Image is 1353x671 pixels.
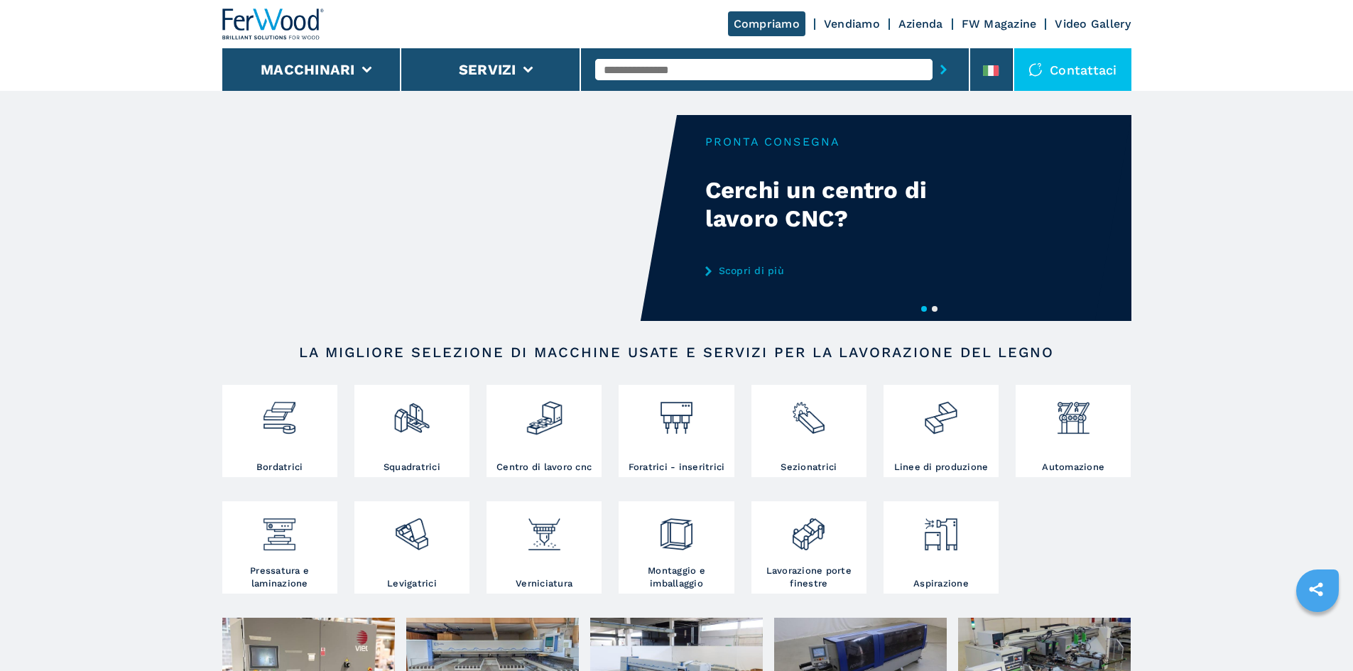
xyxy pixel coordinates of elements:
[755,564,863,590] h3: Lavorazione porte finestre
[384,461,440,474] h3: Squadratrici
[1028,62,1043,77] img: Contattaci
[933,53,955,86] button: submit-button
[261,505,298,553] img: pressa-strettoia.png
[921,306,927,312] button: 1
[1055,388,1092,437] img: automazione.png
[922,388,960,437] img: linee_di_produzione_2.png
[705,265,984,276] a: Scopri di più
[781,461,837,474] h3: Sezionatrici
[393,505,430,553] img: levigatrici_2.png
[658,505,695,553] img: montaggio_imballaggio_2.png
[1016,385,1131,477] a: Automazione
[898,17,943,31] a: Azienda
[387,577,437,590] h3: Levigatrici
[222,501,337,594] a: Pressatura e laminazione
[354,385,469,477] a: Squadratrici
[354,501,469,594] a: Levigatrici
[526,388,563,437] img: centro_di_lavoro_cnc_2.png
[913,577,969,590] h3: Aspirazione
[790,388,827,437] img: sezionatrici_2.png
[922,505,960,553] img: aspirazione_1.png
[884,501,999,594] a: Aspirazione
[932,306,938,312] button: 2
[619,501,734,594] a: Montaggio e imballaggio
[459,61,516,78] button: Servizi
[962,17,1037,31] a: FW Magazine
[790,505,827,553] img: lavorazione_porte_finestre_2.png
[751,385,866,477] a: Sezionatrici
[393,388,430,437] img: squadratrici_2.png
[824,17,880,31] a: Vendiamo
[1298,572,1334,607] a: sharethis
[629,461,725,474] h3: Foratrici - inseritrici
[894,461,989,474] h3: Linee di produzione
[261,61,355,78] button: Macchinari
[496,461,592,474] h3: Centro di lavoro cnc
[516,577,572,590] h3: Verniciatura
[256,461,303,474] h3: Bordatrici
[1042,461,1104,474] h3: Automazione
[884,385,999,477] a: Linee di produzione
[226,564,334,590] h3: Pressatura e laminazione
[487,385,602,477] a: Centro di lavoro cnc
[268,344,1086,361] h2: LA MIGLIORE SELEZIONE DI MACCHINE USATE E SERVIZI PER LA LAVORAZIONE DEL LEGNO
[622,564,730,590] h3: Montaggio e imballaggio
[222,115,677,321] video: Your browser does not support the video tag.
[222,385,337,477] a: Bordatrici
[1055,17,1131,31] a: Video Gallery
[261,388,298,437] img: bordatrici_1.png
[619,385,734,477] a: Foratrici - inseritrici
[1014,48,1131,91] div: Contattaci
[487,501,602,594] a: Verniciatura
[222,9,325,40] img: Ferwood
[728,11,805,36] a: Compriamo
[526,505,563,553] img: verniciatura_1.png
[751,501,866,594] a: Lavorazione porte finestre
[658,388,695,437] img: foratrici_inseritrici_2.png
